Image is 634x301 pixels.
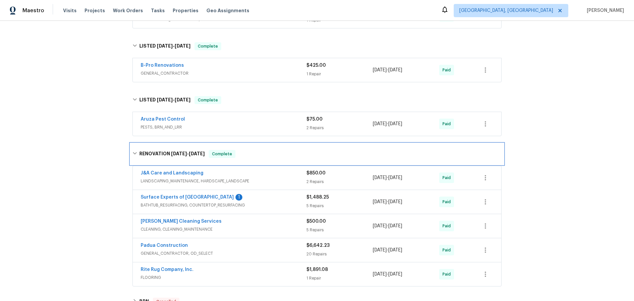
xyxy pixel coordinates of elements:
span: $1,488.25 [306,195,329,200]
a: J&A Care and Landscaping [141,171,203,175]
span: - [157,44,191,48]
div: LISTED [DATE]-[DATE]Complete [130,36,504,57]
span: [DATE] [171,151,187,156]
a: Rite Rug Company, Inc. [141,267,194,272]
span: CLEANING, CLEANING_MAINTENANCE [141,226,306,233]
a: [PERSON_NAME] Cleaning Services [141,219,222,224]
span: [DATE] [175,97,191,102]
span: Paid [442,247,453,253]
span: LANDSCAPING_MAINTENANCE, HARDSCAPE_LANDSCAPE [141,178,306,184]
span: [DATE] [388,122,402,126]
span: - [373,271,402,278]
span: [DATE] [189,151,205,156]
span: Work Orders [113,7,143,14]
span: GENERAL_CONTRACTOR [141,70,306,77]
span: $850.00 [306,171,326,175]
div: 20 Repairs [306,251,373,257]
span: $6,642.23 [306,243,330,248]
span: Complete [209,151,235,157]
span: [DATE] [388,68,402,72]
a: Aruza Pest Control [141,117,185,122]
span: - [373,67,402,73]
a: B-Pro Renovations [141,63,184,68]
a: Padua Construction [141,243,188,248]
span: Paid [442,174,453,181]
span: [DATE] [388,272,402,277]
span: FLOORING [141,274,306,281]
span: $1,891.08 [306,267,328,272]
span: $500.00 [306,219,326,224]
span: [DATE] [388,248,402,252]
span: Visits [63,7,77,14]
span: GENERAL_CONTRACTOR, OD_SELECT [141,250,306,257]
h6: LISTED [139,96,191,104]
span: - [373,121,402,127]
div: 1 [235,194,242,201]
span: [DATE] [373,175,387,180]
div: 5 Repairs [306,203,373,209]
span: - [157,97,191,102]
span: Paid [442,67,453,73]
span: PESTS, BRN_AND_LRR [141,124,306,131]
span: [DATE] [373,122,387,126]
span: [PERSON_NAME] [584,7,624,14]
span: Paid [442,223,453,229]
div: 1 Repair [306,71,373,77]
span: Tasks [151,8,165,13]
a: Surface Experts of [GEOGRAPHIC_DATA] [141,195,234,200]
span: $75.00 [306,117,323,122]
span: Geo Assignments [206,7,249,14]
span: [DATE] [373,248,387,252]
span: - [373,174,402,181]
h6: RENOVATION [139,150,205,158]
div: 1 Repair [306,275,373,282]
span: Paid [442,199,453,205]
div: RENOVATION [DATE]-[DATE]Complete [130,143,504,165]
span: [DATE] [373,272,387,277]
span: [DATE] [373,224,387,228]
span: Complete [195,43,221,50]
span: [DATE] [388,200,402,204]
span: [DATE] [373,200,387,204]
h6: LISTED [139,42,191,50]
span: Properties [173,7,198,14]
span: - [373,223,402,229]
div: 2 Repairs [306,178,373,185]
div: 5 Repairs [306,227,373,233]
span: [DATE] [157,44,173,48]
span: Projects [85,7,105,14]
span: - [373,247,402,253]
span: [DATE] [388,175,402,180]
span: Maestro [22,7,44,14]
div: LISTED [DATE]-[DATE]Complete [130,90,504,111]
span: Paid [442,121,453,127]
span: BATHTUB_RESURFACING, COUNTERTOP_RESURFACING [141,202,306,208]
span: [DATE] [388,224,402,228]
span: [DATE] [373,68,387,72]
span: - [373,199,402,205]
span: Paid [442,271,453,278]
span: Complete [195,97,221,103]
span: [GEOGRAPHIC_DATA], [GEOGRAPHIC_DATA] [459,7,553,14]
div: 2 Repairs [306,125,373,131]
span: $425.00 [306,63,326,68]
span: [DATE] [157,97,173,102]
span: - [171,151,205,156]
span: [DATE] [175,44,191,48]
